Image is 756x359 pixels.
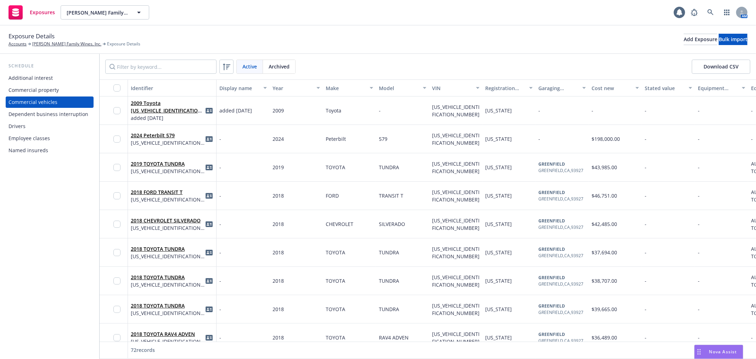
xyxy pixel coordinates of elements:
[131,330,205,338] span: 2018 TOYOTA RAV4 ADVEN
[645,107,646,114] span: -
[485,107,512,114] span: [US_STATE]
[709,349,737,355] span: Nova Assist
[205,277,213,285] span: idCard
[538,253,583,259] div: GREENFIELD , CA , 93927
[6,145,94,156] a: Named insureds
[695,79,748,96] button: Equipment additions value
[9,72,53,84] div: Additional interest
[269,63,290,70] span: Archived
[687,5,701,20] a: Report a Bug
[32,41,101,47] a: [PERSON_NAME] Family Wines, Inc.
[485,84,525,92] div: Registration state
[592,334,617,341] span: $36,489.00
[326,136,346,142] span: Peterbilt
[326,221,353,227] span: CHEVROLET
[326,249,345,256] span: TOYOTA
[538,189,565,195] b: GREENFIELD
[217,79,270,96] button: Display name
[131,224,205,232] span: [US_VEHICLE_IDENTIFICATION_NUMBER]
[379,334,409,341] span: RAV4 ADVEN
[113,107,121,114] input: Toggle Row Selected
[219,249,221,256] span: -
[694,345,743,359] button: Nova Assist
[6,2,58,22] a: Exposures
[131,196,205,203] span: [US_VEHICLE_IDENTIFICATION_NUMBER]
[6,84,94,96] a: Commercial property
[205,135,213,143] a: idCard
[131,160,185,167] a: 2019 TOYOTA TUNDRA
[642,79,695,96] button: Stated value
[131,245,205,253] span: 2018 TOYOTA TUNDRA
[205,192,213,200] a: idCard
[273,164,284,171] span: 2019
[219,220,221,228] span: -
[9,121,26,132] div: Drivers
[432,245,480,260] span: [US_VEHICLE_IDENTIFICATION_NUMBER]
[131,114,205,122] span: added [DATE]
[645,221,646,227] span: -
[645,164,646,171] span: -
[113,249,121,256] input: Toggle Row Selected
[6,133,94,144] a: Employee classes
[131,139,205,147] span: [US_VEHICLE_IDENTIFICATION_NUMBER]
[219,305,221,313] span: -
[645,84,684,92] div: Stated value
[538,331,565,337] b: GREENFIELD
[432,189,480,203] span: [US_VEHICLE_IDENTIFICATION_NUMBER]
[273,221,284,227] span: 2018
[538,309,583,316] div: GREENFIELD , CA , 93927
[205,305,213,314] a: idCard
[273,249,284,256] span: 2018
[9,133,50,144] div: Employee classes
[592,306,617,313] span: $39,665.00
[485,192,512,199] span: [US_STATE]
[131,309,205,317] span: [US_VEHICLE_IDENTIFICATION_NUMBER]
[751,136,753,142] span: -
[538,161,565,167] b: GREENFIELD
[131,160,205,167] span: 2019 TOYOTA TUNDRA
[326,306,345,313] span: TOYOTA
[379,84,419,92] div: Model
[695,345,704,359] div: Drag to move
[9,145,48,156] div: Named insureds
[205,106,213,115] span: idCard
[432,160,480,175] span: [US_VEHICLE_IDENTIFICATION_NUMBER]
[645,136,646,142] span: -
[698,277,700,284] span: -
[205,163,213,172] a: idCard
[326,277,345,284] span: TOYOTA
[645,277,646,284] span: -
[538,281,583,287] div: GREENFIELD , CA , 93927
[379,249,399,256] span: TUNDRA
[538,218,565,224] b: GREENFIELD
[326,107,341,114] span: Toyota
[429,79,482,96] button: VIN
[273,136,284,142] span: 2024
[131,132,175,139] a: 2024 Peterbilt 579
[592,164,617,171] span: $43,985.00
[205,333,213,342] span: idCard
[113,84,121,92] input: Select all
[273,306,284,313] span: 2018
[131,281,205,288] span: [US_VEHICLE_IDENTIFICATION_NUMBER]
[698,306,700,313] span: -
[30,10,55,15] span: Exposures
[684,34,717,45] div: Add Exposure
[326,164,345,171] span: TOYOTA
[113,221,121,228] input: Toggle Row Selected
[379,192,403,199] span: TRANSIT T
[379,221,405,227] span: SILVERADO
[538,167,583,174] div: GREENFIELD , CA , 93927
[113,136,121,143] input: Toggle Row Selected
[538,84,578,92] div: Garaging address
[6,72,94,84] a: Additional interest
[6,121,94,132] a: Drivers
[273,334,284,341] span: 2018
[645,192,646,199] span: -
[698,192,700,199] span: -
[485,136,512,142] span: [US_STATE]
[379,306,399,313] span: TUNDRA
[131,84,213,92] div: Identifier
